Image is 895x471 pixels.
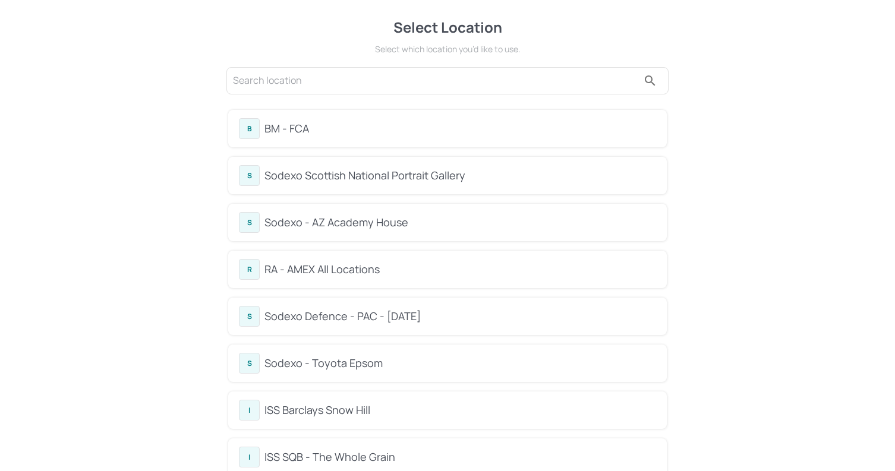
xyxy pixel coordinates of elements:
[239,259,260,280] div: R
[225,43,670,55] div: Select which location you’d like to use.
[264,167,656,184] div: Sodexo Scottish National Portrait Gallery
[239,447,260,467] div: I
[264,214,656,230] div: Sodexo - AZ Academy House
[239,212,260,233] div: S
[239,118,260,139] div: B
[233,71,638,90] input: Search location
[264,308,656,324] div: Sodexo Defence - PAC - [DATE]
[264,449,656,465] div: ISS SQB - The Whole Grain
[264,261,656,277] div: RA - AMEX All Locations
[638,69,662,93] button: search
[239,306,260,327] div: S
[239,165,260,186] div: S
[264,355,656,371] div: Sodexo - Toyota Epsom
[225,17,670,38] div: Select Location
[239,400,260,421] div: I
[264,402,656,418] div: ISS Barclays Snow Hill
[239,353,260,374] div: S
[264,121,656,137] div: BM - FCA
